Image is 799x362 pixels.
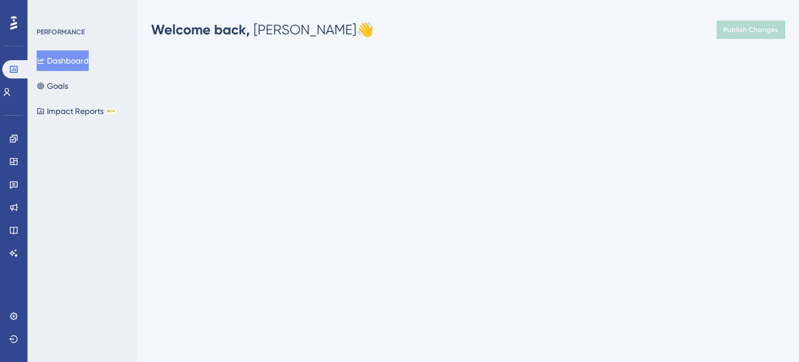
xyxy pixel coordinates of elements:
div: BETA [106,108,116,114]
button: Goals [37,76,68,96]
button: Dashboard [37,50,89,71]
button: Publish Changes [717,21,785,39]
button: Impact ReportsBETA [37,101,116,121]
div: PERFORMANCE [37,27,85,37]
div: [PERSON_NAME] 👋 [151,21,374,39]
span: Welcome back, [151,21,250,38]
span: Publish Changes [723,25,778,34]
